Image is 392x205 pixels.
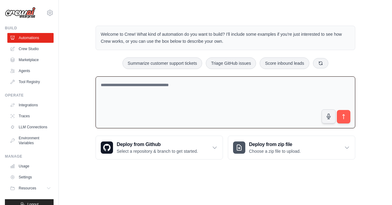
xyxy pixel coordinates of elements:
a: Settings [7,172,54,182]
button: Triage GitHub issues [206,57,256,69]
h3: Deploy from Github [117,141,198,148]
iframe: Chat Widget [361,176,392,205]
button: Summarize customer support tickets [123,57,202,69]
p: Select a repository & branch to get started. [117,148,198,154]
a: Agents [7,66,54,76]
a: Marketplace [7,55,54,65]
button: Score inbound leads [260,57,309,69]
img: Logo [5,7,36,19]
a: Tool Registry [7,77,54,87]
a: Integrations [7,100,54,110]
button: Resources [7,183,54,193]
a: Usage [7,161,54,171]
div: Operate [5,93,54,98]
a: Crew Studio [7,44,54,54]
p: Welcome to Crew! What kind of automation do you want to build? I'll include some examples if you'... [101,31,350,45]
span: Resources [19,186,36,191]
h3: Deploy from zip file [249,141,301,148]
a: Traces [7,111,54,121]
div: Manage [5,154,54,159]
a: Environment Variables [7,133,54,148]
div: Build [5,26,54,31]
p: Choose a zip file to upload. [249,148,301,154]
a: LLM Connections [7,122,54,132]
a: Automations [7,33,54,43]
